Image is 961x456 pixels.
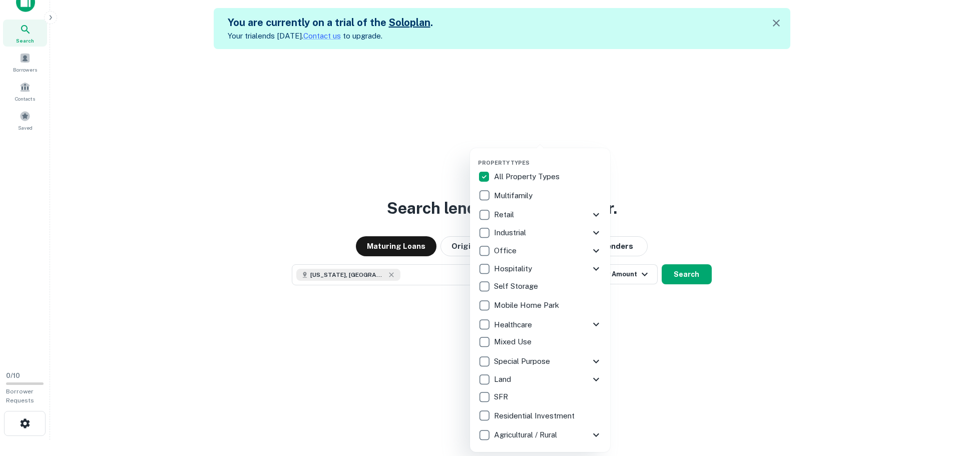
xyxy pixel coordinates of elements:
[494,280,540,292] p: Self Storage
[478,224,602,242] div: Industrial
[478,160,530,166] span: Property Types
[478,242,602,260] div: Office
[911,376,961,424] iframe: Chat Widget
[494,319,534,331] p: Healthcare
[494,373,513,385] p: Land
[478,352,602,370] div: Special Purpose
[494,209,516,221] p: Retail
[494,355,552,367] p: Special Purpose
[494,429,559,441] p: Agricultural / Rural
[494,410,577,422] p: Residential Investment
[494,391,510,403] p: SFR
[494,245,519,257] p: Office
[494,299,561,311] p: Mobile Home Park
[494,190,535,202] p: Multifamily
[478,370,602,388] div: Land
[478,315,602,333] div: Healthcare
[478,260,602,278] div: Hospitality
[494,227,528,239] p: Industrial
[478,426,602,444] div: Agricultural / Rural
[478,206,602,224] div: Retail
[494,171,562,183] p: All Property Types
[494,336,534,348] p: Mixed Use
[494,263,534,275] p: Hospitality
